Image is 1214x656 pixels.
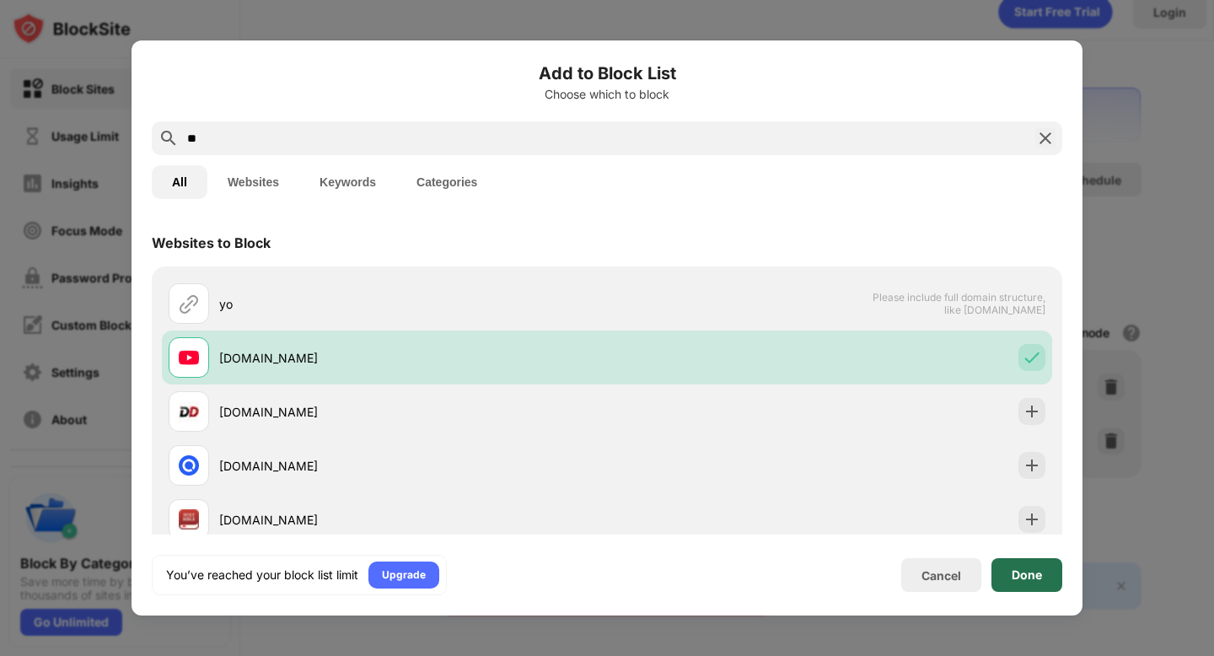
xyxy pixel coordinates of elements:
button: Categories [396,165,497,199]
div: Upgrade [382,567,426,583]
div: yo [219,295,607,313]
div: Websites to Block [152,234,271,251]
h6: Add to Block List [152,61,1062,86]
img: search-close [1035,128,1056,148]
div: Choose which to block [152,88,1062,101]
div: [DOMAIN_NAME] [219,511,607,529]
div: [DOMAIN_NAME] [219,403,607,421]
button: Websites [207,165,299,199]
div: Done [1012,568,1042,582]
div: You’ve reached your block list limit [166,567,358,583]
div: [DOMAIN_NAME] [219,457,607,475]
span: Please include full domain structure, like [DOMAIN_NAME] [872,291,1045,316]
img: favicons [179,509,199,530]
button: All [152,165,207,199]
div: [DOMAIN_NAME] [219,349,607,367]
img: favicons [179,347,199,368]
img: favicons [179,455,199,476]
img: favicons [179,401,199,422]
img: url.svg [179,293,199,314]
button: Keywords [299,165,396,199]
img: search.svg [158,128,179,148]
div: Cancel [921,568,961,583]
